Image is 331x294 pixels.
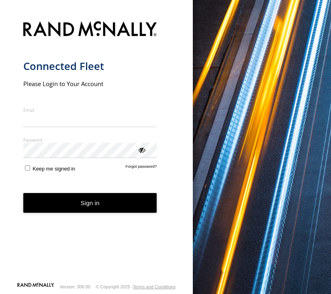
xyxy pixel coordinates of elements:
input: Keep me signed in [25,165,30,171]
div: © Copyright 2025 - [96,284,176,289]
a: Forgot password? [126,164,157,172]
h1: Connected Fleet [23,60,157,73]
h2: Please Login to Your Account [23,80,157,88]
span: Keep me signed in [33,166,75,172]
div: Version: 306.00 [60,284,90,289]
button: Sign in [23,193,157,213]
div: ViewPassword [137,146,145,154]
label: Password [23,137,157,143]
a: Visit our Website [17,283,54,291]
form: main [23,16,170,282]
img: Rand McNally [23,20,157,40]
a: Terms and Conditions [133,284,176,289]
label: Email [23,107,157,113]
